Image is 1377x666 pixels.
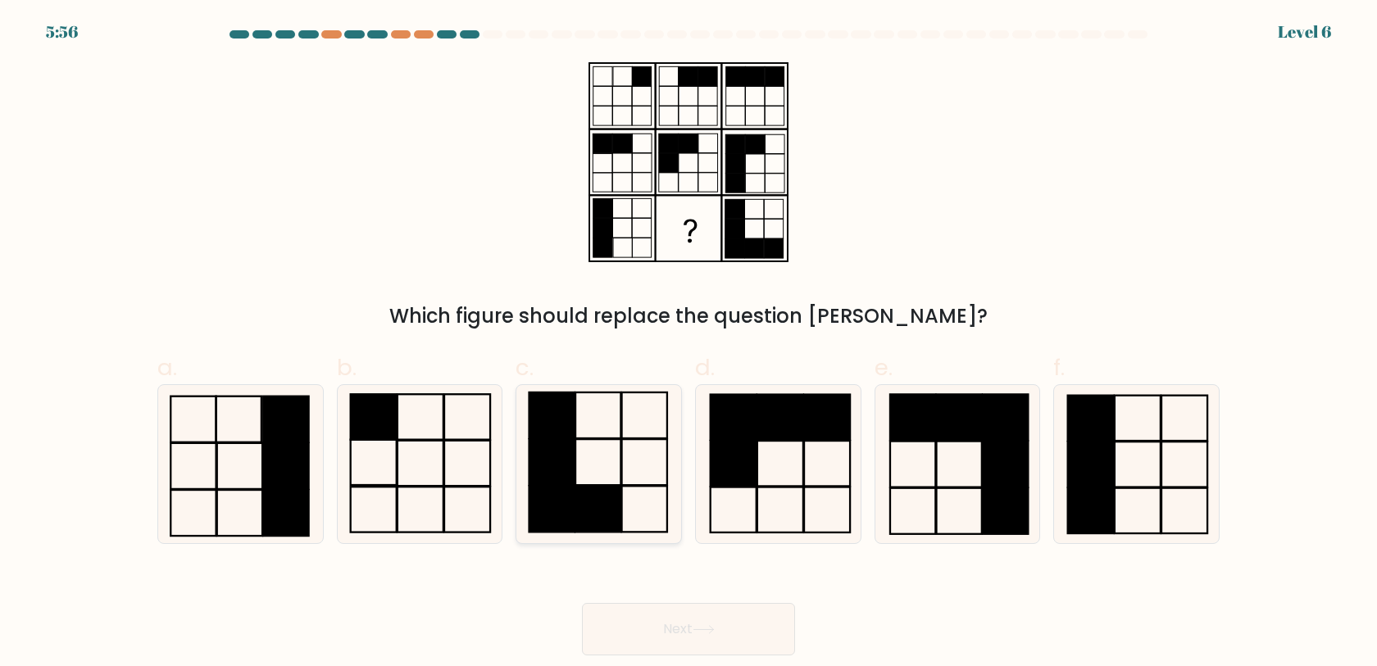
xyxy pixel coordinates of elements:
[157,351,177,383] span: a.
[1053,351,1065,383] span: f.
[582,603,795,655] button: Next
[875,351,893,383] span: e.
[167,301,1210,331] div: Which figure should replace the question [PERSON_NAME]?
[337,351,357,383] span: b.
[516,351,534,383] span: c.
[1278,20,1331,44] div: Level 6
[695,351,715,383] span: d.
[46,20,78,44] div: 5:56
